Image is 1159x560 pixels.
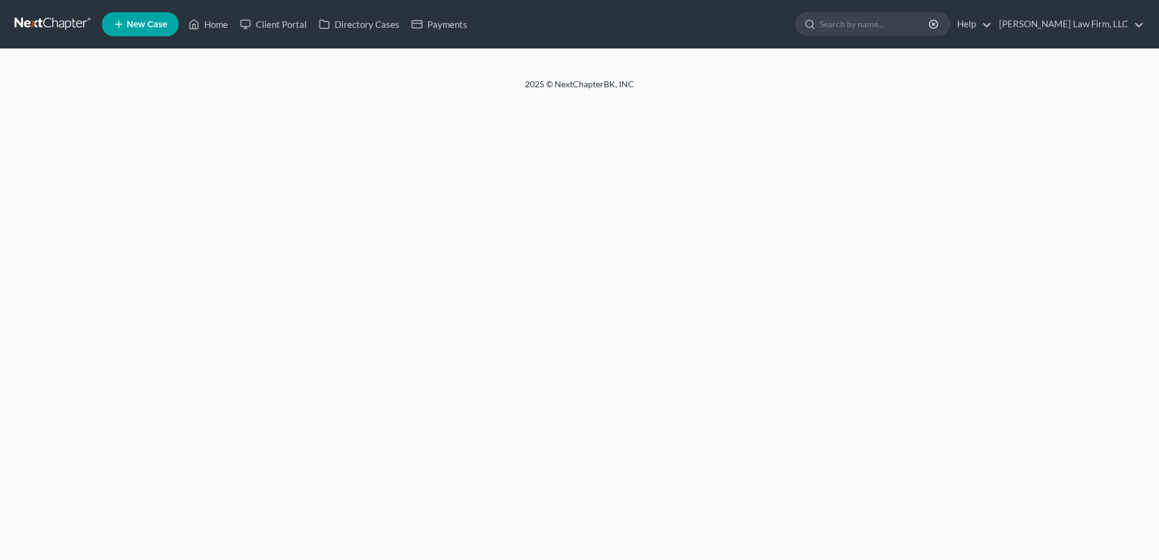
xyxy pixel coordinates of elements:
a: Client Portal [234,13,313,35]
input: Search by name... [820,13,930,35]
div: 2025 © NextChapterBK, INC [234,78,925,100]
a: Home [182,13,234,35]
a: [PERSON_NAME] Law Firm, LLC [993,13,1144,35]
a: Help [951,13,992,35]
a: Directory Cases [313,13,406,35]
a: Payments [406,13,473,35]
span: New Case [127,20,167,29]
